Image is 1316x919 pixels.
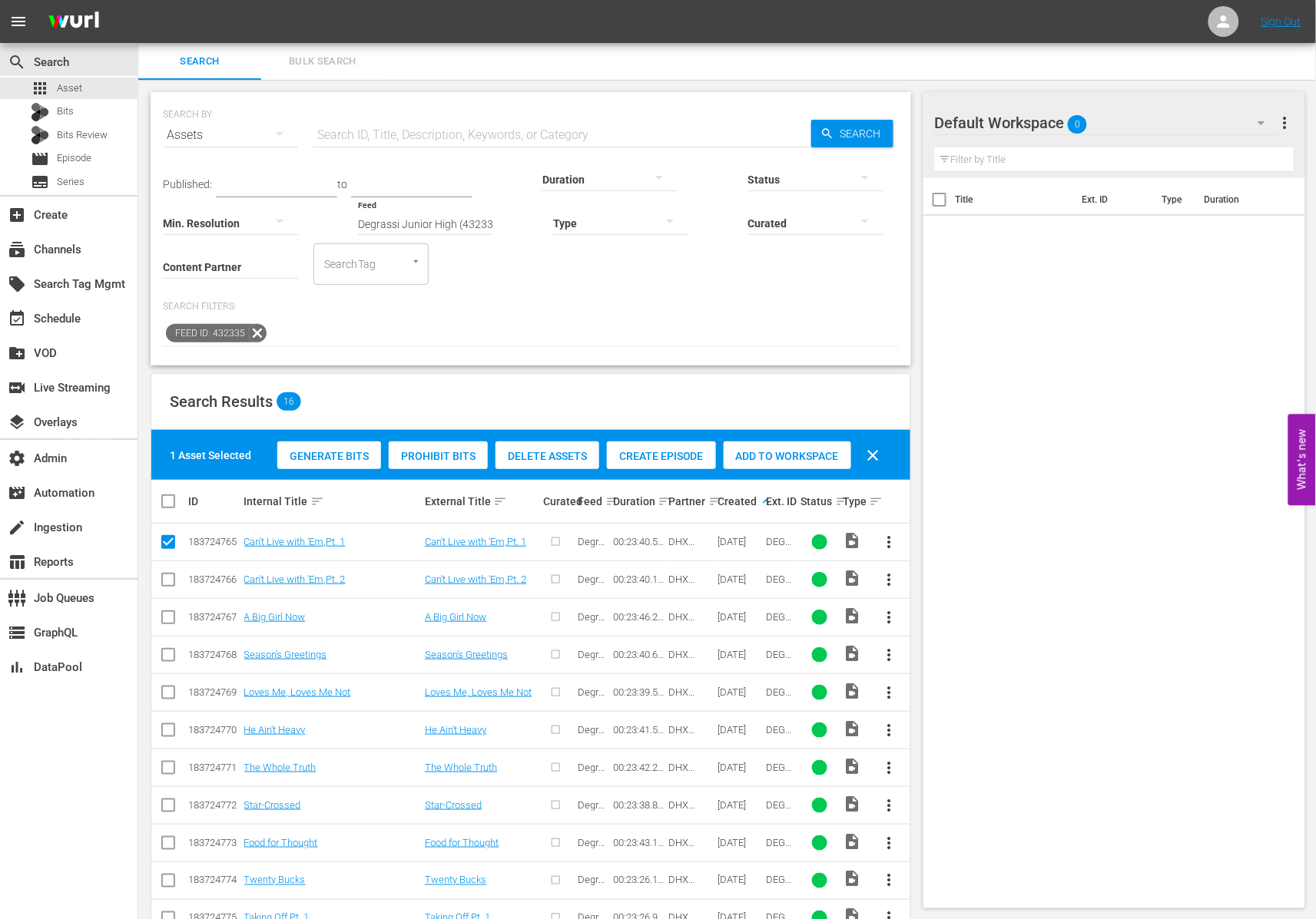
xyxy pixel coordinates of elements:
[244,762,317,773] a: The Whole Truth
[170,392,273,411] span: Search Results
[578,574,605,620] span: Degrassi Junior High
[244,492,421,511] div: Internal Title
[188,611,240,623] div: 183724767
[31,79,49,98] span: Asset
[425,649,508,660] a: Season's Greetings
[669,492,713,511] div: Partner
[188,536,240,547] div: 183724765
[724,450,851,462] span: Add to Workspace
[718,536,761,547] div: [DATE]
[811,120,893,147] button: Search
[8,309,26,328] span: Schedule
[425,686,532,698] a: Loves Me, Loves Me Not
[244,724,306,736] a: He Ain't Heavy
[880,796,898,815] span: more_vert
[8,240,26,259] span: Channels
[718,874,761,886] div: [DATE]
[870,787,907,824] button: more_vert
[835,494,849,508] span: sort
[613,649,665,660] div: 00:23:40.619
[425,574,526,585] a: Can't Live with 'Em,Pt. 2
[389,450,488,462] span: Prohibit Bits
[613,799,665,811] div: 00:23:38.858
[578,492,608,511] div: Feed
[1275,104,1294,141] button: more_vert
[57,174,85,190] span: Series
[543,495,573,507] div: Curated
[244,611,306,623] a: A Big Girl Now
[843,607,861,625] span: Video
[843,757,861,775] span: Video
[843,795,861,813] span: Video
[607,441,716,469] button: Create Episode
[669,837,696,860] span: DHX Media
[31,150,49,168] span: Episode
[337,178,347,190] span: to
[870,712,907,749] button: more_vert
[188,724,240,736] div: 183724770
[766,611,794,657] span: DEGJ-03-029_EN-US
[669,762,696,785] span: DHX Media
[870,862,907,899] button: more_vert
[801,492,838,511] div: Status
[188,686,240,698] div: 183724769
[718,762,761,773] div: [DATE]
[843,531,861,550] span: Video
[718,724,761,736] div: [DATE]
[766,574,794,620] span: DEGJ-03-028_EN-US
[57,127,108,143] span: Bits Review
[669,686,696,709] span: DHX Media
[607,450,716,462] span: Create Episode
[718,611,761,623] div: [DATE]
[244,536,346,547] a: Can't Live with 'Em,Pt. 1
[270,53,375,71] span: Bulk Search
[310,494,324,508] span: sort
[163,178,212,190] span: Published:
[57,150,91,166] span: Episode
[870,749,907,786] button: more_vert
[578,649,605,695] span: Degrassi Junior High
[1275,114,1294,132] span: more_vert
[8,413,26,431] span: Overlays
[880,570,898,589] span: more_vert
[766,649,794,695] span: DEGJ-03-030_EN-US
[613,611,665,623] div: 00:23:46.225
[8,344,26,362] span: VOD
[718,686,761,698] div: [DATE]
[188,874,240,886] div: 183724774
[1073,178,1153,221] th: Ext. ID
[188,495,240,507] div: ID
[8,518,26,537] span: Ingestion
[870,599,907,636] button: more_vert
[766,686,794,732] span: DEGJ-03-031_EN-US
[425,762,497,773] a: The Whole Truth
[578,611,605,657] span: Degrassi Junior High
[31,126,49,144] div: Bits Review
[759,494,773,508] span: keyboard_arrow_up
[613,724,665,736] div: 00:23:41.588
[188,649,240,660] div: 183724768
[578,837,605,883] span: Degrassi Junior High
[170,448,251,463] div: 1 Asset Selected
[389,441,488,469] button: Prohibit Bits
[613,762,665,773] div: 00:23:42.254
[244,574,346,585] a: Can't Live with 'Em,Pt. 2
[244,837,318,848] a: Food for Thought
[718,799,761,811] div: [DATE]
[31,173,49,191] span: Series
[880,608,898,626] span: more_vert
[425,611,486,623] a: A Big Girl Now
[708,494,722,508] span: sort
[37,4,111,40] img: ans4CAIJ8jUAAAAAAAAAAAAAAAAAAAAAAAAgQb4GAAAAAAAAAAAAAAAAAAAAAAAAJMjXAAAAAAAAAAAAAAAAAAAAAAAAgAT5G...
[1152,178,1195,221] th: Type
[31,103,49,121] div: Bits
[578,536,605,582] span: Degrassi Junior High
[163,114,298,157] div: Assets
[669,874,696,898] span: DHX Media
[8,379,26,397] span: Live Streaming
[864,446,883,464] span: clear
[870,636,907,673] button: more_vert
[163,300,899,313] p: Search Filters:
[496,441,599,469] button: Delete Assets
[244,686,351,698] a: Loves Me, Loves Me Not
